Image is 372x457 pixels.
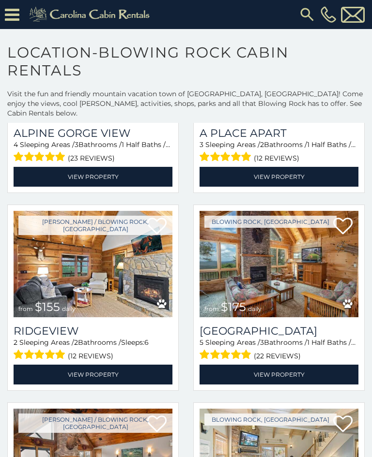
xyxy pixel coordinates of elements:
span: 1 Half Baths / [307,338,356,347]
span: 3 [260,338,264,347]
a: A Place Apart [200,127,358,140]
div: Sleeping Areas / Bathrooms / Sleeps: [200,338,358,362]
div: Sleeping Areas / Bathrooms / Sleeps: [14,140,172,164]
a: Add to favorites [333,414,353,435]
div: Sleeping Areas / Bathrooms / Sleeps: [14,338,172,362]
a: [PHONE_NUMBER] [318,6,339,23]
h3: Blue Ridge View [200,324,358,338]
a: Alpine Gorge View [14,127,172,140]
a: View Property [200,167,358,187]
span: (12 reviews) [254,152,299,164]
img: search-regular.svg [298,6,316,23]
span: from [18,305,33,312]
a: Blowing Rock, [GEOGRAPHIC_DATA] [204,216,337,228]
span: 5 [200,338,203,347]
span: 2 [14,338,17,347]
span: 1 Half Baths / [122,140,170,149]
img: Ridgeview [14,211,172,317]
a: View Property [14,167,172,187]
a: [PERSON_NAME] / Blowing Rock, [GEOGRAPHIC_DATA] [18,413,172,433]
span: 2 [74,338,78,347]
span: 6 [144,338,149,347]
a: View Property [14,365,172,384]
a: Blue Ridge View from $175 daily [200,211,358,317]
span: daily [248,305,262,312]
span: from [204,305,219,312]
img: Khaki-logo.png [24,5,158,24]
div: Sleeping Areas / Bathrooms / Sleeps: [200,140,358,164]
a: Add to favorites [333,217,353,237]
span: 2 [260,140,264,149]
span: 3 [200,140,203,149]
a: Ridgeview [14,324,172,338]
span: (12 reviews) [68,350,113,362]
img: Blue Ridge View [200,211,358,317]
span: 3 [75,140,78,149]
span: (22 reviews) [254,350,301,362]
a: Blowing Rock, [GEOGRAPHIC_DATA] [204,413,337,426]
span: (23 reviews) [68,152,115,164]
a: [PERSON_NAME] / Blowing Rock, [GEOGRAPHIC_DATA] [18,216,172,235]
span: 4 [14,140,18,149]
span: 1 Half Baths / [307,140,356,149]
span: $175 [221,300,246,314]
a: [GEOGRAPHIC_DATA] [200,324,358,338]
a: Ridgeview from $155 daily [14,211,172,317]
span: $155 [35,300,60,314]
span: daily [62,305,76,312]
a: View Property [200,365,358,384]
